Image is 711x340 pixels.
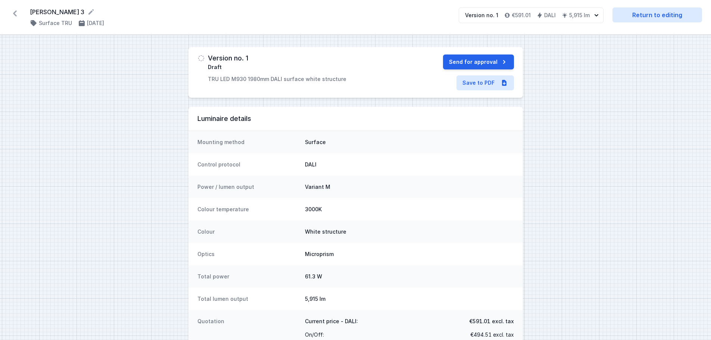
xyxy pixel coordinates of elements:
[305,161,514,168] dd: DALI
[208,63,222,71] span: Draft
[197,138,299,146] dt: Mounting method
[459,7,604,23] button: Version no. 1€591.01DALI5,915 lm
[305,318,358,325] span: Current price - DALI:
[30,7,450,16] form: [PERSON_NAME] 3
[197,295,299,303] dt: Total lumen output
[305,295,514,303] dd: 5,915 lm
[443,54,514,69] button: Send for approval
[87,8,95,16] button: Rename project
[612,7,702,22] a: Return to editing
[197,250,299,258] dt: Optics
[305,138,514,146] dd: Surface
[469,318,514,325] span: €591.01 excl. tax
[305,330,324,340] span: On/Off :
[305,273,514,280] dd: 61.3 W
[305,250,514,258] dd: Microprism
[197,183,299,191] dt: Power / lumen output
[87,19,104,27] h4: [DATE]
[197,228,299,235] dt: Colour
[208,54,248,62] h3: Version no. 1
[465,12,498,19] div: Version no. 1
[470,330,514,340] span: €494.51 excl. tax
[197,161,299,168] dt: Control protocol
[456,75,514,90] a: Save to PDF
[512,12,531,19] h4: €591.01
[197,114,514,123] h3: Luminaire details
[208,75,346,83] p: TRU LED M930 1980mm DALI surface white structure
[305,183,514,191] dd: Variant M
[544,12,556,19] h4: DALI
[39,19,72,27] h4: Surface TRU
[305,206,514,213] dd: 3000K
[197,206,299,213] dt: Colour temperature
[305,228,514,235] dd: White structure
[197,54,205,62] img: draft.svg
[197,273,299,280] dt: Total power
[569,12,590,19] h4: 5,915 lm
